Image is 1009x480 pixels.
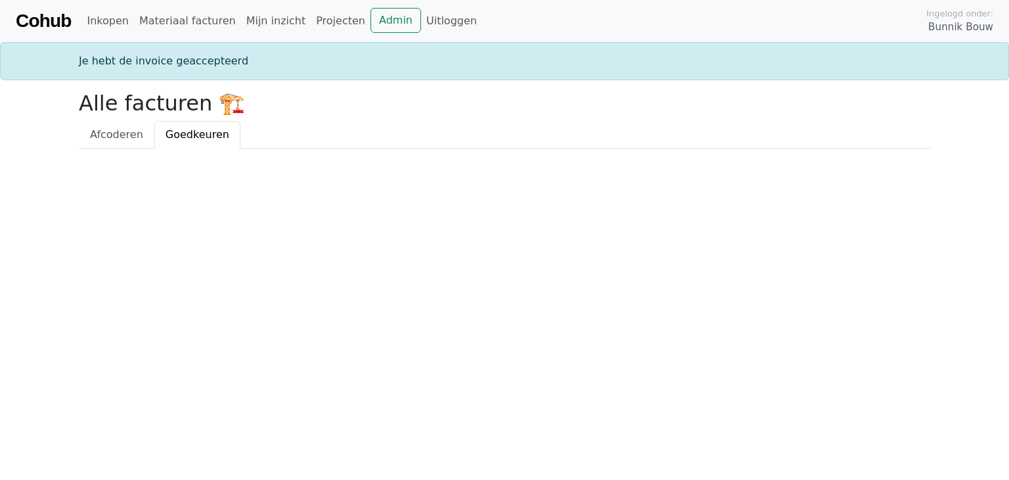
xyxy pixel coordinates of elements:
div: Je hebt de invoice geaccepteerd [71,53,938,69]
a: Cohub [16,5,71,37]
a: Uitloggen [421,8,482,34]
a: Goedkeuren [154,121,240,149]
span: Afcoderen [90,128,143,141]
h2: Alle facturen 🏗️ [79,91,930,116]
a: Inkopen [81,8,133,34]
a: Afcoderen [79,121,154,149]
span: Ingelogd onder: [926,7,993,20]
a: Mijn inzicht [241,8,311,34]
span: Goedkeuren [166,128,229,141]
span: Bunnik Bouw [928,20,993,35]
a: Projecten [311,8,370,34]
a: Admin [370,8,421,33]
a: Materiaal facturen [134,8,241,34]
